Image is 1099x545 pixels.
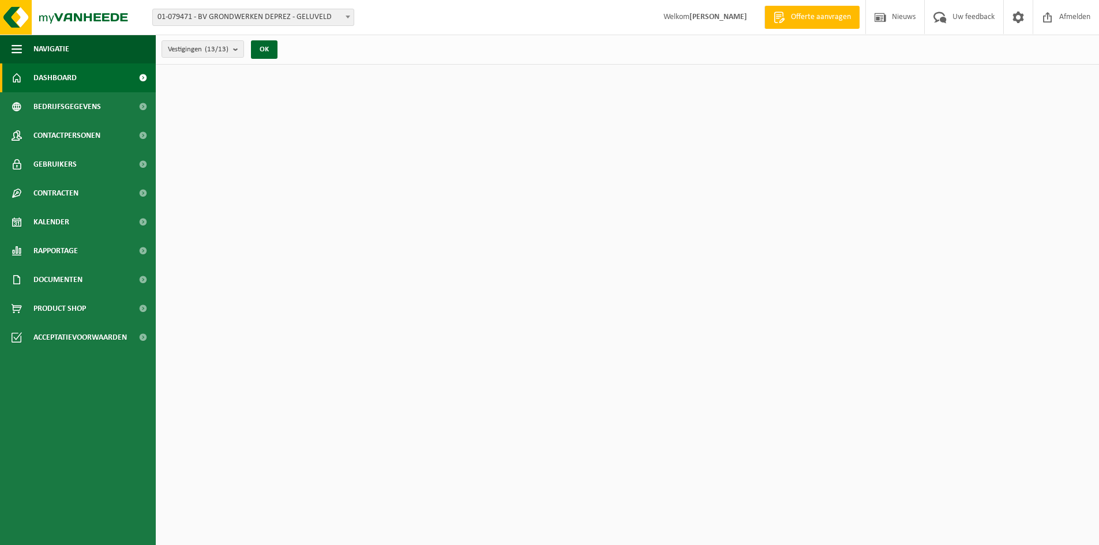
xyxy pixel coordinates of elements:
span: Offerte aanvragen [788,12,854,23]
span: Kalender [33,208,69,236]
span: 01-079471 - BV GRONDWERKEN DEPREZ - GELUVELD [152,9,354,26]
span: Bedrijfsgegevens [33,92,101,121]
span: Acceptatievoorwaarden [33,323,127,352]
span: Dashboard [33,63,77,92]
span: Gebruikers [33,150,77,179]
span: Contracten [33,179,78,208]
span: Contactpersonen [33,121,100,150]
span: Navigatie [33,35,69,63]
strong: [PERSON_NAME] [689,13,747,21]
span: Documenten [33,265,82,294]
count: (13/13) [205,46,228,53]
span: Rapportage [33,236,78,265]
span: 01-079471 - BV GRONDWERKEN DEPREZ - GELUVELD [153,9,354,25]
span: Product Shop [33,294,86,323]
a: Offerte aanvragen [764,6,860,29]
span: Vestigingen [168,41,228,58]
button: Vestigingen(13/13) [162,40,244,58]
button: OK [251,40,277,59]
